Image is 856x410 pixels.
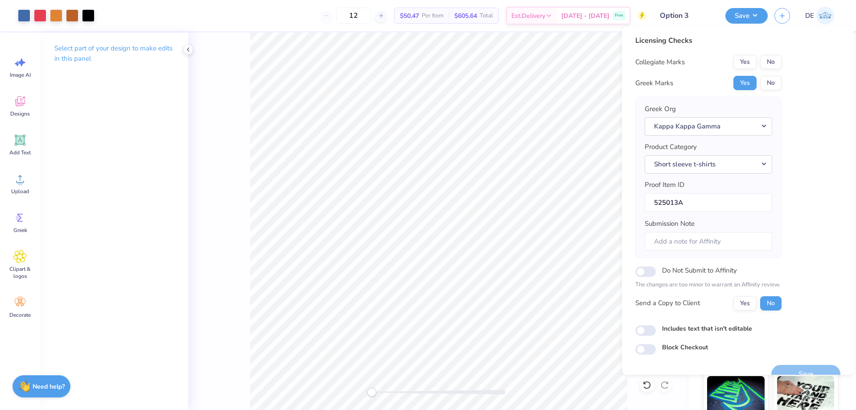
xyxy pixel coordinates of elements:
button: No [760,296,782,311]
label: Greek Org [645,104,676,114]
span: Total [480,11,493,21]
span: Free [615,12,623,19]
span: [DATE] - [DATE] [561,11,609,21]
label: Block Checkout [662,343,708,352]
div: Greek Marks [635,78,673,88]
input: Add a note for Affinity [645,232,772,251]
button: No [760,76,782,90]
span: Add Text [9,149,31,156]
button: Save [725,8,768,24]
input: – – [336,8,371,24]
span: $50.47 [400,11,419,21]
label: Includes text that isn't editable [662,324,752,333]
span: $605.64 [454,11,477,21]
button: Yes [733,76,757,90]
label: Submission Note [645,219,695,229]
span: Clipart & logos [5,265,35,280]
button: Yes [733,296,757,311]
span: Greek [13,227,27,234]
span: Designs [10,110,30,117]
div: Send a Copy to Client [635,298,700,308]
div: Accessibility label [367,388,376,397]
span: Image AI [10,71,31,79]
label: Do Not Submit to Affinity [662,265,737,276]
strong: Need help? [33,382,65,391]
p: The changes are too minor to warrant an Affinity review. [635,281,782,290]
span: DE [805,11,814,21]
span: Decorate [9,311,31,319]
span: Est. Delivery [511,11,545,21]
label: Proof Item ID [645,180,684,190]
button: Short sleeve t-shirts [645,155,772,174]
button: Yes [733,55,757,69]
a: DE [801,7,838,25]
div: Collegiate Marks [635,57,685,67]
button: No [760,55,782,69]
input: Untitled Design [653,7,719,25]
label: Product Category [645,142,697,152]
span: Upload [11,188,29,195]
button: Kappa Kappa Gamma [645,117,772,136]
div: Licensing Checks [635,35,782,46]
img: Djian Evardoni [816,7,834,25]
p: Select part of your design to make edits in this panel [54,43,174,64]
span: Per Item [422,11,444,21]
